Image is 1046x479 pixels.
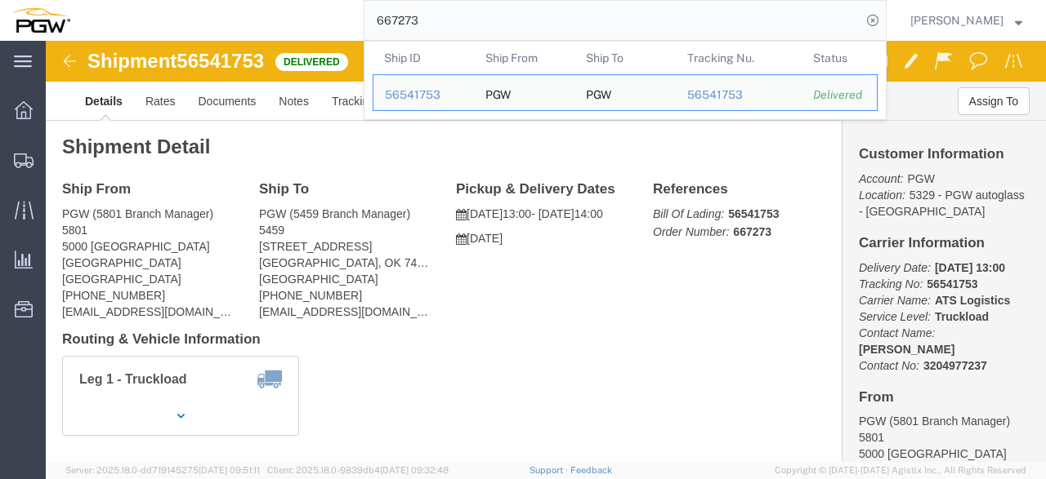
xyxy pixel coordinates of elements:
[380,465,449,475] span: [DATE] 09:32:48
[530,465,570,475] a: Support
[813,86,865,104] div: Delivered
[570,465,612,475] a: Feedback
[385,86,463,104] div: 56541753
[910,11,1023,30] button: [PERSON_NAME]
[474,42,575,74] th: Ship From
[802,42,878,74] th: Status
[676,42,802,74] th: Tracking Nu.
[586,75,611,110] div: PGW
[574,42,676,74] th: Ship To
[687,86,791,104] div: 56541753
[775,463,1026,477] span: Copyright © [DATE]-[DATE] Agistix Inc., All Rights Reserved
[364,1,861,40] input: Search for shipment number, reference number
[65,465,260,475] span: Server: 2025.18.0-dd719145275
[267,465,449,475] span: Client: 2025.18.0-9839db4
[199,465,260,475] span: [DATE] 09:51:11
[373,42,474,74] th: Ship ID
[46,41,1046,462] iframe: FS Legacy Container
[485,75,511,110] div: PGW
[11,8,70,33] img: logo
[910,11,1004,29] span: Dee Niedzwecki
[373,42,886,119] table: Search Results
